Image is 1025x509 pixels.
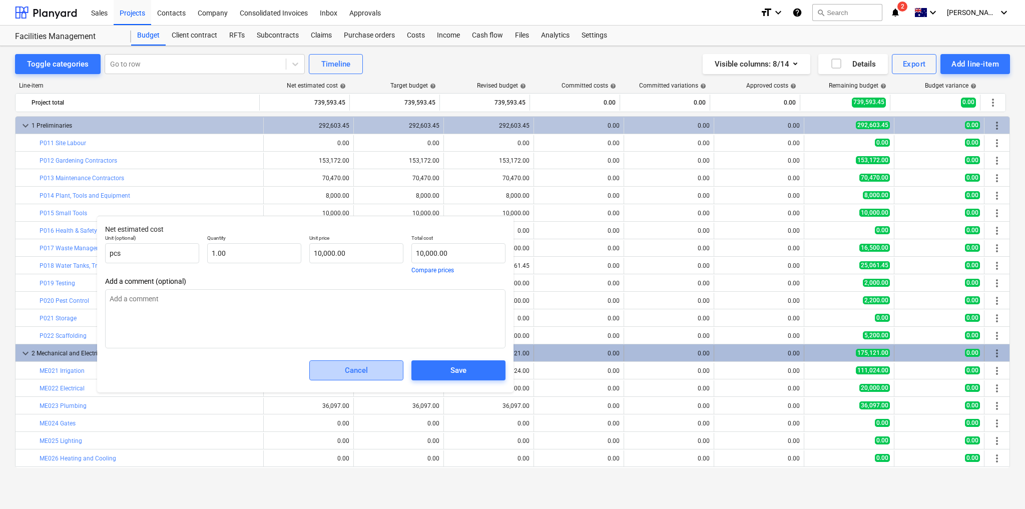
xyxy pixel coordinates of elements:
[345,364,368,377] div: Cancel
[718,122,800,129] div: 0.00
[718,332,800,339] div: 0.00
[863,331,890,339] span: 5,200.00
[40,227,97,234] a: P016 Health & Safety
[223,26,251,46] a: RFTs
[264,95,345,111] div: 739,593.45
[875,454,890,462] span: 0.00
[305,26,338,46] div: Claims
[518,83,526,89] span: help
[947,9,997,17] span: [PERSON_NAME]
[859,261,890,269] span: 25,061.45
[991,277,1003,289] span: More actions
[538,420,620,427] div: 0.00
[40,420,76,427] a: ME024 Gates
[309,360,403,380] button: Cancel
[401,26,431,46] a: Costs
[863,296,890,304] span: 2,200.00
[390,82,436,89] div: Target budget
[991,295,1003,307] span: More actions
[431,26,466,46] a: Income
[32,345,259,361] div: 2 Mechanical and Electrical
[338,26,401,46] div: Purchase orders
[991,417,1003,429] span: More actions
[20,347,32,359] span: keyboard_arrow_down
[534,95,616,111] div: 0.00
[337,140,349,147] div: 0.00
[535,26,576,46] div: Analytics
[718,192,800,199] div: 0.00
[309,54,363,74] button: Timeline
[746,82,796,89] div: Approved costs
[875,139,890,147] span: 0.00
[628,175,710,182] div: 0.00
[131,26,166,46] a: Budget
[466,26,509,46] a: Cash flow
[965,121,980,129] span: 0.00
[450,364,466,377] div: Save
[863,191,890,199] span: 8,000.00
[576,26,613,46] a: Settings
[427,420,439,427] div: 0.00
[358,122,439,129] div: 292,603.45
[788,83,796,89] span: help
[715,58,798,71] div: Visible columns : 8/14
[718,385,800,392] div: 0.00
[991,260,1003,272] span: More actions
[428,83,436,89] span: help
[998,7,1010,19] i: keyboard_arrow_down
[319,157,349,164] div: 153,172.00
[628,437,710,444] div: 0.00
[538,455,620,462] div: 0.00
[40,262,167,269] a: P018 Water Tanks, Treatment and Desalination
[40,245,110,252] a: P017 Waste Management
[538,262,620,269] div: 0.00
[251,26,305,46] a: Subcontracts
[40,157,117,164] a: P012 Gardening Contractors
[628,350,710,357] div: 0.00
[337,455,349,462] div: 0.00
[166,26,223,46] a: Client contract
[703,54,810,74] button: Visible columns:8/14
[965,209,980,217] span: 0.00
[207,235,301,243] p: Quantity
[965,191,980,199] span: 0.00
[965,174,980,182] span: 0.00
[991,347,1003,359] span: More actions
[968,83,976,89] span: help
[965,454,980,462] span: 0.00
[628,455,710,462] div: 0.00
[40,175,124,182] a: P013 Maintenance Contractors
[40,140,86,147] a: P011 Site Labour
[965,349,980,357] span: 0.00
[991,452,1003,464] span: More actions
[856,121,890,129] span: 292,603.45
[27,58,89,71] div: Toggle categories
[875,419,890,427] span: 0.00
[987,97,999,109] span: More actions
[322,175,349,182] div: 70,470.00
[40,437,82,444] a: ME025 Lighting
[337,437,349,444] div: 0.00
[628,245,710,252] div: 0.00
[538,350,620,357] div: 0.00
[965,366,980,374] span: 0.00
[639,82,706,89] div: Committed variations
[506,280,530,287] div: 2,000.00
[40,402,87,409] a: ME023 Plumbing
[878,83,886,89] span: help
[965,436,980,444] span: 0.00
[268,210,349,217] div: 10,000.00
[538,210,620,217] div: 0.00
[897,2,907,12] span: 2
[718,280,800,287] div: 0.00
[718,455,800,462] div: 0.00
[538,437,620,444] div: 0.00
[40,455,116,462] a: ME026 Heating and Cooling
[628,280,710,287] div: 0.00
[427,140,439,147] div: 0.00
[538,367,620,374] div: 0.00
[502,402,530,409] div: 36,097.00
[628,297,710,304] div: 0.00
